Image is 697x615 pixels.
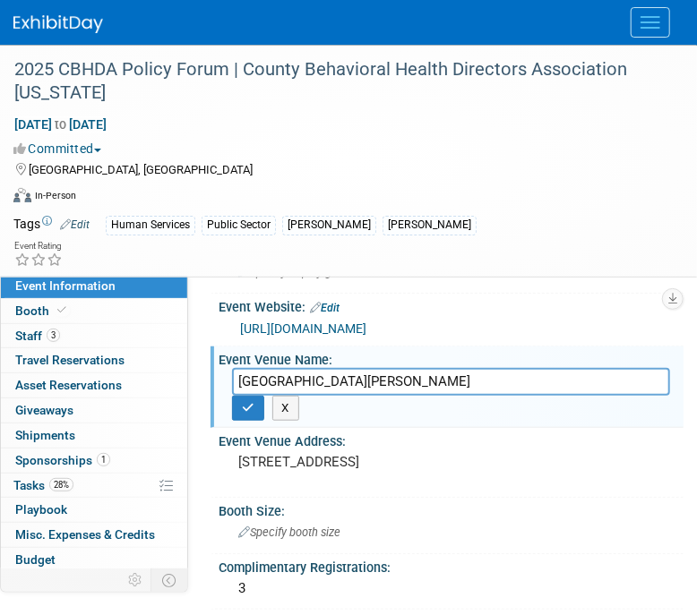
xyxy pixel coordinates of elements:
div: Event Venue Name: [219,346,684,369]
span: Shipments [15,428,75,442]
div: Event Venue Address: [219,428,684,450]
img: Format-Inperson.png [13,188,31,202]
span: Tasks [13,478,73,492]
a: Staff3 [1,324,187,348]
a: Giveaways [1,398,187,423]
a: Booth [1,299,187,323]
div: In-Person [34,189,76,202]
a: Sponsorships1 [1,448,187,473]
a: [URL][DOMAIN_NAME] [240,321,366,336]
i: Booth reservation complete [57,305,66,315]
a: Playbook [1,498,187,522]
span: to [52,117,69,132]
span: Travel Reservations [15,353,125,367]
a: Tasks28% [1,474,187,498]
div: 2025 CBHDA Policy Forum | County Behavioral Health Directors Association [US_STATE] [8,54,661,108]
pre: [STREET_ADDRESS] [238,454,664,470]
span: Misc. Expenses & Credits [15,527,155,542]
img: ExhibitDay [13,15,103,33]
a: Edit [310,302,340,314]
button: Committed [13,140,108,158]
div: Complimentary Registrations: [219,554,684,577]
span: 3 [47,329,60,342]
a: Misc. Expenses & Credits [1,523,187,547]
td: Personalize Event Tab Strip [120,568,151,592]
div: 3 [232,575,670,602]
a: Shipments [1,423,187,448]
a: Edit [60,218,90,231]
span: [GEOGRAPHIC_DATA], [GEOGRAPHIC_DATA] [29,163,253,176]
div: Event Rating [14,242,63,251]
div: [PERSON_NAME] [282,216,376,235]
a: Budget [1,548,187,572]
div: Event Website: [219,294,684,317]
div: Event Format [13,185,675,212]
span: Event Information [15,278,116,293]
span: Playbook [15,502,67,517]
div: Public Sector [202,216,276,235]
span: [DATE] [DATE] [13,116,108,132]
div: Human Services [106,216,195,235]
td: Toggle Event Tabs [151,568,188,592]
div: [PERSON_NAME] [383,216,477,235]
span: 1 [97,453,110,466]
a: Event Information [1,274,187,298]
span: Giveaways [15,403,73,417]
button: X [272,396,300,421]
span: Sponsorships [15,453,110,467]
a: Asset Reservations [1,373,187,397]
span: Specify booth size [238,525,340,539]
td: Tags [13,215,90,235]
a: Travel Reservations [1,348,187,372]
div: Booth Size: [219,498,684,520]
span: Budget [15,552,56,567]
span: Booth [15,303,70,318]
button: Menu [631,7,670,38]
span: 28% [49,478,73,491]
span: Staff [15,329,60,343]
span: Asset Reservations [15,378,122,392]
